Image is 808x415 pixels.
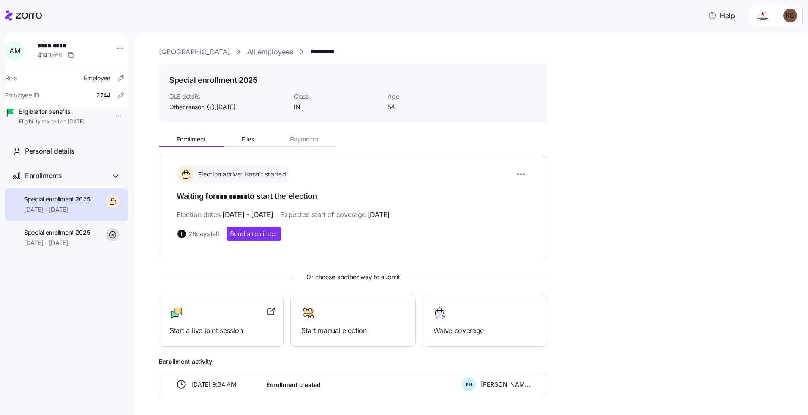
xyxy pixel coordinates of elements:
span: Election dates [177,209,273,220]
span: Enrollment activity [159,357,547,366]
span: Start a live joint session [170,325,273,336]
a: [GEOGRAPHIC_DATA] [159,47,230,57]
span: Other reason , [169,103,236,111]
span: Employee ID [5,91,39,100]
span: A M [9,47,20,54]
span: Files [242,136,254,142]
span: QLE details [169,92,287,101]
span: 26 days left [189,230,220,238]
span: 54 [388,103,474,111]
span: Expected start of coverage [280,209,389,220]
span: Start manual election [301,325,404,336]
button: Help [701,7,742,24]
span: Enrollment created [266,380,321,389]
span: [PERSON_NAME] [481,380,530,389]
span: [DATE] [216,103,235,111]
span: Employee [84,74,110,82]
span: Or choose another way to submit [159,272,547,282]
span: 4143aff6 [38,51,62,60]
span: Waive coverage [433,325,537,336]
span: [DATE] [368,209,390,220]
span: Send a reminder [230,230,278,238]
span: Eligibility started on [DATE] [19,118,85,126]
a: All employees [247,47,293,57]
span: Role [5,74,17,82]
button: Send a reminder [227,227,281,241]
span: [DATE] - [DATE] [24,205,90,214]
span: Eligible for benefits [19,107,85,116]
span: Special enrollment 2025 [24,228,90,237]
span: Enrollments [25,170,61,181]
span: Age [388,92,474,101]
h1: Special enrollment 2025 [169,75,258,85]
span: Payments [290,136,318,142]
span: IN [294,103,381,111]
span: Election active: Hasn't started [196,170,286,179]
span: [DATE] - [DATE] [24,239,90,247]
h1: Waiting for to start the election [177,191,530,203]
span: Special enrollment 2025 [24,195,90,204]
span: Enrollment [177,136,206,142]
span: Help [708,10,735,21]
span: Class [294,92,381,101]
span: Personal details [25,146,74,157]
span: K G [466,382,472,387]
img: b34cea83cf096b89a2fb04a6d3fa81b3 [783,9,797,22]
span: [DATE] - [DATE] [222,209,273,220]
img: Employer logo [754,10,771,21]
span: [DATE] 9:34 AM [192,380,237,389]
span: 2744 [96,91,110,100]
